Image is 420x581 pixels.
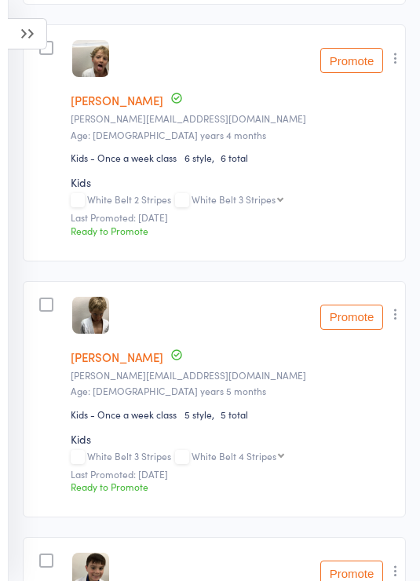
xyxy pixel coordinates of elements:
[72,40,109,77] img: image1745303290.png
[71,480,395,493] div: Ready to Promote
[71,128,266,141] span: Age: [DEMOGRAPHIC_DATA] years 4 months
[71,370,395,381] small: Georgimarie@icloud.com
[184,407,221,421] span: 5 style
[71,469,395,480] small: Last Promoted: [DATE]
[320,305,383,330] button: Promote
[71,194,395,207] div: White Belt 2 Stripes
[71,151,177,164] div: Kids - Once a week class
[71,224,395,237] div: Ready to Promote
[192,194,276,204] div: White Belt 3 Stripes
[71,407,177,421] div: Kids - Once a week class
[184,151,221,164] span: 6 style
[71,349,163,365] a: [PERSON_NAME]
[71,212,395,223] small: Last Promoted: [DATE]
[221,151,248,164] span: 6 total
[71,384,266,397] span: Age: [DEMOGRAPHIC_DATA] years 5 months
[71,451,395,464] div: White Belt 3 Stripes
[192,451,276,461] div: White Belt 4 Stripes
[71,113,395,124] small: Georgimarie@icloud.com
[320,48,383,73] button: Promote
[71,92,163,108] a: [PERSON_NAME]
[71,431,395,447] div: Kids
[221,407,248,421] span: 5 total
[71,174,395,190] div: Kids
[72,297,109,334] img: image1745303344.png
